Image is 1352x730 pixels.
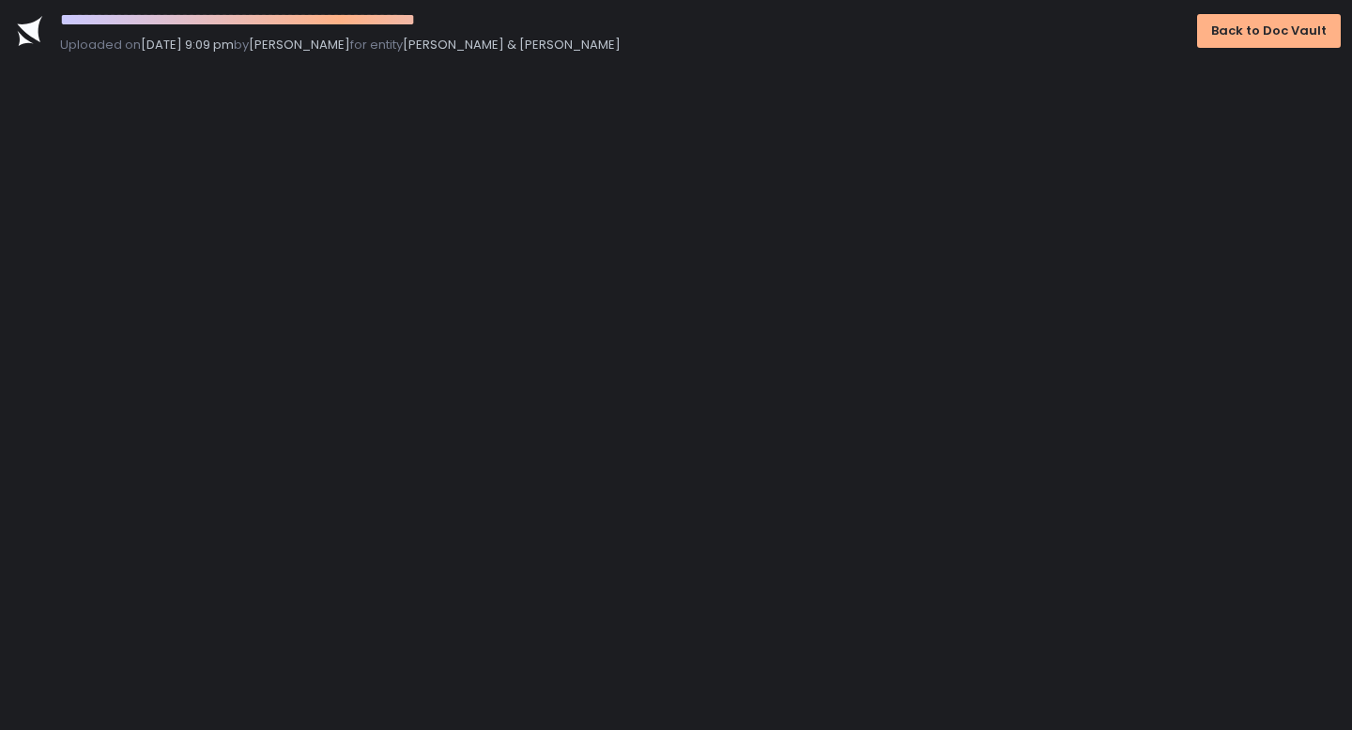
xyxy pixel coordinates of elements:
[403,36,621,53] span: [PERSON_NAME] & [PERSON_NAME]
[249,36,350,53] span: [PERSON_NAME]
[1197,14,1341,48] button: Back to Doc Vault
[234,36,249,53] span: by
[350,36,403,53] span: for entity
[60,36,141,53] span: Uploaded on
[1211,23,1327,39] div: Back to Doc Vault
[141,36,234,53] span: [DATE] 9:09 pm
